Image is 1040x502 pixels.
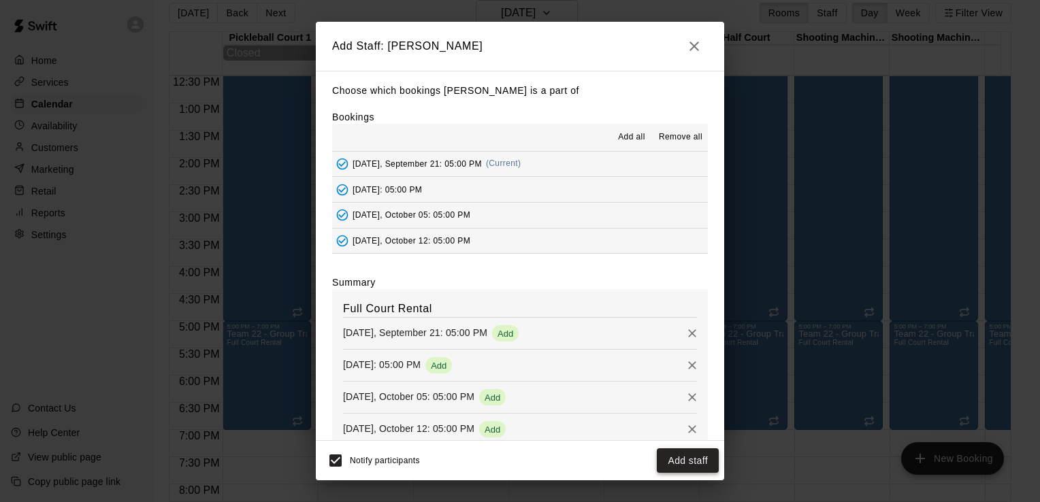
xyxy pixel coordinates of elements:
[332,275,376,289] label: Summary
[343,422,474,435] p: [DATE], October 12: 05:00 PM
[343,300,697,318] h6: Full Court Rental
[682,323,702,344] button: Remove
[486,158,521,168] span: (Current)
[353,158,482,168] span: [DATE], September 21: 05:00 PM
[332,229,708,254] button: Added - Collect Payment[DATE], October 12: 05:00 PM
[332,154,353,174] button: Added - Collect Payment
[353,210,470,220] span: [DATE], October 05: 05:00 PM
[332,203,708,228] button: Added - Collect Payment[DATE], October 05: 05:00 PM
[618,131,645,144] span: Add all
[343,326,487,339] p: [DATE], September 21: 05:00 PM
[350,456,420,465] span: Notify participants
[332,152,708,177] button: Added - Collect Payment[DATE], September 21: 05:00 PM(Current)
[682,419,702,439] button: Remove
[492,329,519,339] span: Add
[353,235,470,245] span: [DATE], October 12: 05:00 PM
[332,177,708,202] button: Added - Collect Payment[DATE]: 05:00 PM
[425,361,452,371] span: Add
[682,355,702,375] button: Remove
[343,358,421,371] p: [DATE]: 05:00 PM
[332,231,353,251] button: Added - Collect Payment
[332,82,708,99] p: Choose which bookings [PERSON_NAME] is a part of
[653,127,708,148] button: Remove all
[479,424,506,435] span: Add
[657,448,719,473] button: Add staff
[332,205,353,225] button: Added - Collect Payment
[343,390,474,403] p: [DATE], October 05: 05:00 PM
[479,392,506,403] span: Add
[316,22,724,71] h2: Add Staff: [PERSON_NAME]
[682,387,702,407] button: Remove
[332,112,374,122] label: Bookings
[659,131,702,144] span: Remove all
[332,180,353,200] button: Added - Collect Payment
[353,184,422,194] span: [DATE]: 05:00 PM
[610,127,653,148] button: Add all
